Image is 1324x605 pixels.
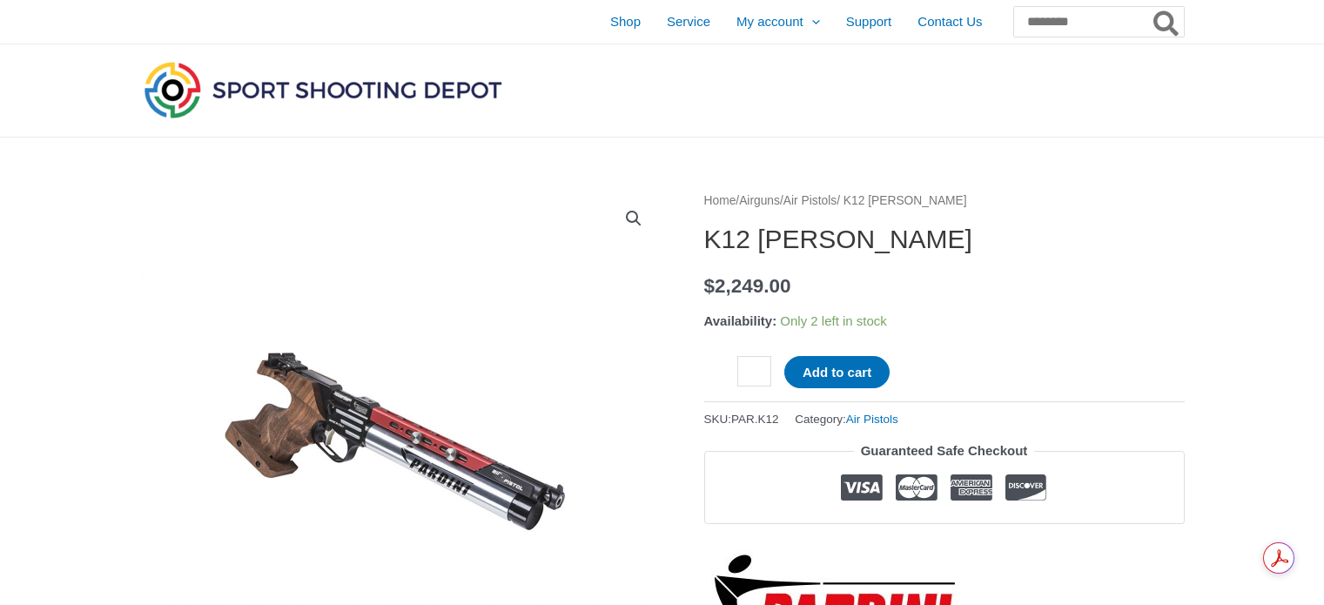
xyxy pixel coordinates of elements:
[704,275,716,297] span: $
[704,190,1185,212] nav: Breadcrumb
[1150,7,1184,37] button: Search
[783,194,837,207] a: Air Pistols
[737,356,771,387] input: Product quantity
[784,356,890,388] button: Add to cart
[704,313,777,328] span: Availability:
[618,203,649,234] a: View full-screen image gallery
[846,413,898,426] a: Air Pistols
[140,57,506,122] img: Sport Shooting Depot
[704,194,736,207] a: Home
[795,408,898,430] span: Category:
[739,194,780,207] a: Airguns
[704,275,791,297] bdi: 2,249.00
[854,439,1035,463] legend: Guaranteed Safe Checkout
[704,408,779,430] span: SKU:
[780,313,887,328] span: Only 2 left in stock
[704,224,1185,255] h1: K12 [PERSON_NAME]
[731,413,779,426] span: PAR.K12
